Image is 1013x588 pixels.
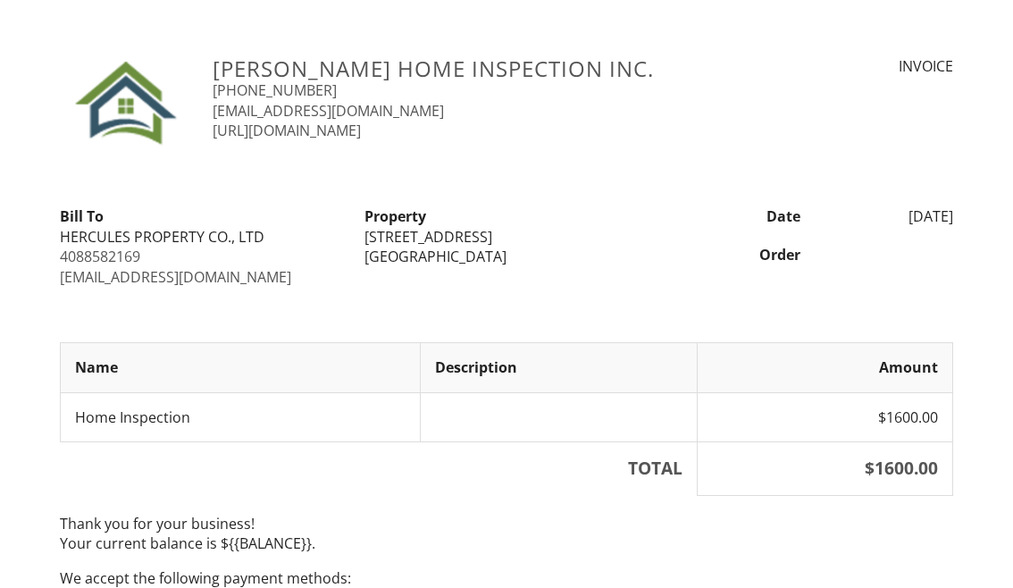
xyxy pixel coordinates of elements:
th: Name [61,343,421,392]
th: Description [420,343,698,392]
div: INVOICE [746,56,953,76]
a: [URL][DOMAIN_NAME] [213,121,361,140]
div: [STREET_ADDRESS] [364,227,648,247]
a: [PHONE_NUMBER] [213,80,337,100]
strong: Property [364,206,426,226]
a: 4088582169 [60,247,140,266]
img: cropped-call-Home-Inspections-Banner-Capture.png [60,56,191,147]
span: Home Inspection [75,407,190,427]
div: Date [659,206,812,226]
p: We accept the following payment methods: [60,568,953,588]
strong: Bill To [60,206,104,226]
div: Order [659,245,812,265]
a: [EMAIL_ADDRESS][DOMAIN_NAME] [213,101,444,121]
th: TOTAL [61,442,698,496]
h3: [PERSON_NAME] Home Inspection Inc. [213,56,724,80]
td: $1600.00 [698,392,953,441]
th: $1600.00 [698,442,953,496]
a: [EMAIL_ADDRESS][DOMAIN_NAME] [60,267,291,287]
th: Amount [698,343,953,392]
p: Thank you for your business! Your current balance is ${{BALANCE}}. [60,514,953,554]
div: [DATE] [811,206,964,226]
div: HERCULES PROPERTY CO., LTD [60,227,343,247]
div: [GEOGRAPHIC_DATA] [364,247,648,266]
